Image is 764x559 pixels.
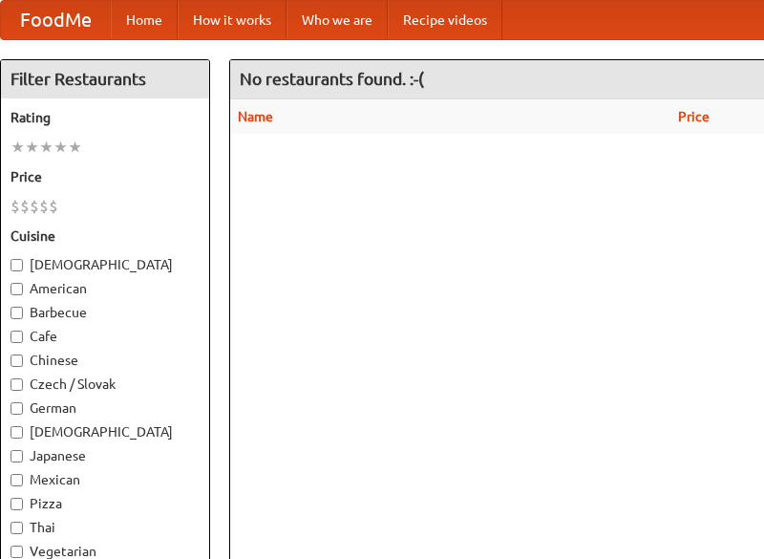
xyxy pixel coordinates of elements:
a: FoodMe [1,1,111,39]
input: German [11,402,23,415]
li: ★ [11,137,25,158]
label: Japanese [11,446,200,465]
input: American [11,283,23,295]
label: Chinese [11,351,200,370]
label: [DEMOGRAPHIC_DATA] [11,422,200,441]
a: Recipe videos [388,1,502,39]
input: Barbecue [11,307,23,319]
label: Thai [11,518,200,537]
input: Cafe [11,331,23,343]
li: $ [49,196,58,217]
input: [DEMOGRAPHIC_DATA] [11,426,23,439]
label: German [11,398,200,418]
input: Japanese [11,450,23,462]
li: $ [30,196,39,217]
input: Pizza [11,498,23,510]
input: Chinese [11,355,23,367]
h5: Price [11,167,200,186]
li: $ [11,196,20,217]
li: ★ [25,137,39,158]
a: Who we are [286,1,388,39]
input: Thai [11,522,23,534]
a: Price [678,109,710,124]
a: Home [111,1,178,39]
h5: Rating [11,108,200,127]
h4: Filter Restaurants [1,60,209,98]
input: Vegetarian [11,546,23,558]
li: ★ [68,137,82,158]
label: Mexican [11,470,200,489]
li: ★ [53,137,68,158]
label: Pizza [11,494,200,513]
li: $ [20,196,30,217]
label: [DEMOGRAPHIC_DATA] [11,255,200,274]
h5: Cuisine [11,226,200,246]
input: Mexican [11,474,23,486]
label: Barbecue [11,303,200,322]
a: Name [238,109,273,124]
label: Cafe [11,327,200,346]
ng-pluralize: No restaurants found. :-( [240,70,424,88]
li: ★ [39,137,53,158]
label: American [11,279,200,298]
li: $ [39,196,49,217]
input: [DEMOGRAPHIC_DATA] [11,259,23,271]
input: Czech / Slovak [11,378,23,391]
label: Czech / Slovak [11,375,200,394]
a: How it works [178,1,286,39]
